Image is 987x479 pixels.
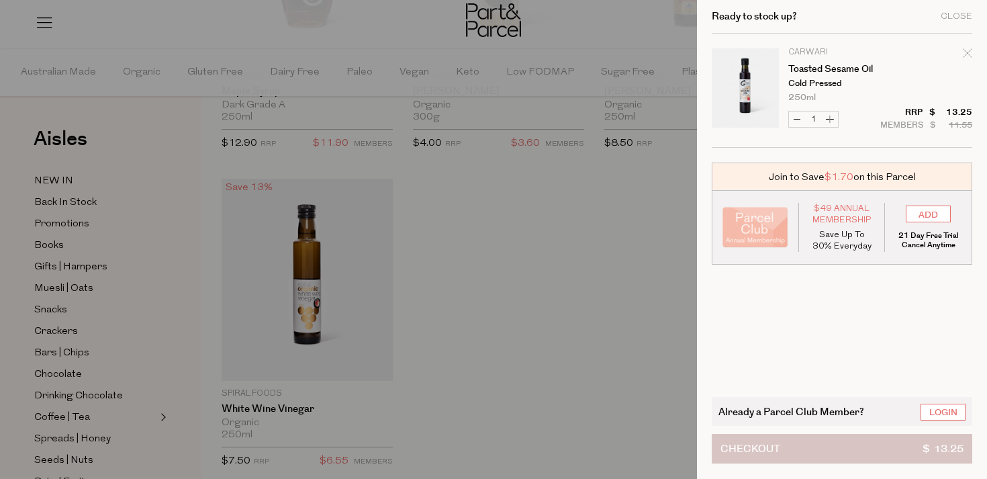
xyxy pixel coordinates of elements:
[941,12,972,21] div: Close
[809,203,875,226] span: $49 Annual Membership
[895,231,961,250] p: 21 Day Free Trial Cancel Anytime
[718,404,864,419] span: Already a Parcel Club Member?
[963,46,972,64] div: Remove Toasted Sesame Oil
[712,434,972,464] button: Checkout$ 13.25
[788,93,816,102] span: 250ml
[788,79,892,88] p: Cold Pressed
[825,170,853,184] span: $1.70
[923,435,963,463] span: $ 13.25
[809,229,875,252] p: Save Up To 30% Everyday
[788,48,892,56] p: Carwari
[788,64,892,74] a: Toasted Sesame Oil
[712,163,972,191] div: Join to Save on this Parcel
[906,206,951,222] input: ADD
[720,435,780,463] span: Checkout
[921,404,966,421] a: Login
[805,112,822,127] input: QTY Toasted Sesame Oil
[712,11,797,21] h2: Ready to stock up?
